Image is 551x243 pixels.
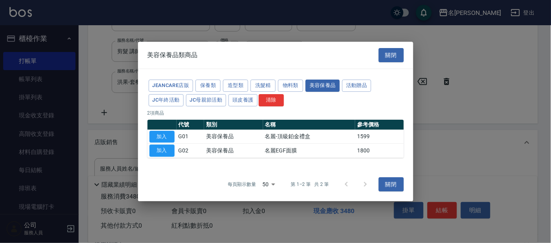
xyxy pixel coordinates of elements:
button: 保養類 [195,80,221,92]
th: 類別 [204,120,263,130]
button: JC年終活動 [149,94,184,106]
td: 名麗EGF面膜 [263,144,356,158]
td: 名麗-頂級鉑金禮盒 [263,130,356,144]
p: 2 項商品 [147,109,404,117]
td: 1599 [355,130,404,144]
td: 美容保養品 [204,130,263,144]
button: 洗髮精 [251,80,276,92]
button: 關閉 [379,48,404,63]
th: 參考價格 [355,120,404,130]
th: 代號 [177,120,205,130]
button: 活動贈品 [342,80,371,92]
button: 關閉 [379,177,404,192]
button: 造型類 [223,80,248,92]
button: 加入 [149,131,175,143]
button: 加入 [149,145,175,157]
button: 美容保養品 [306,80,340,92]
button: 物料類 [278,80,303,92]
p: 每頁顯示數量 [228,181,256,188]
button: JC母親節活動 [186,94,227,106]
td: 1800 [355,144,404,158]
div: 50 [259,174,278,195]
button: JeanCare店販 [149,80,193,92]
p: 第 1–2 筆 共 2 筆 [291,181,329,188]
td: 美容保養品 [204,144,263,158]
th: 名稱 [263,120,356,130]
button: 頭皮養護 [229,94,258,106]
span: 美容保養品類商品 [147,51,198,59]
td: G02 [177,144,205,158]
td: G01 [177,130,205,144]
button: 清除 [259,94,284,106]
